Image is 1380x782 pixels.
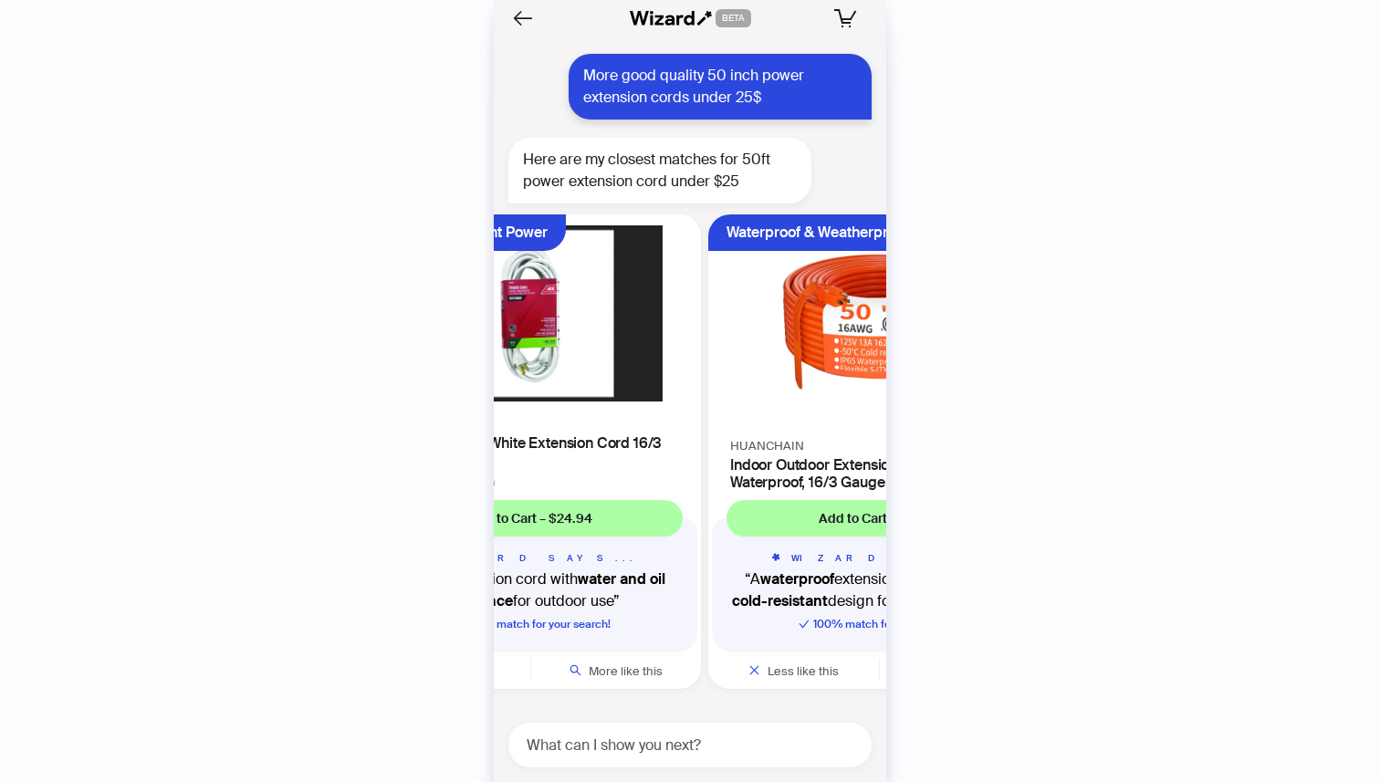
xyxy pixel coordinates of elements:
[760,569,834,589] b: waterproof
[768,663,839,679] span: Less like this
[727,551,1031,565] h5: WIZARD SAYS...
[468,510,592,527] span: Add to Cart – $24.94
[730,438,804,454] span: HUANCHAIN
[382,434,679,469] h4: Outdoor 50 ft. L White Extension Cord 16/3 SJTW
[378,551,683,565] h5: WIZARD SAYS...
[748,664,760,676] span: close
[799,617,959,631] span: 100 % match for your search!
[730,456,1028,491] h4: Indoor Outdoor Extension Cord 50 ft Waterproof, 16/3 Gauge Flexible Cold-Resistant Appliance Exte...
[450,617,611,631] span: 100 % match for your search!
[508,138,811,203] div: Here are my closest matches for 50ft power extension cord under $25
[799,619,810,630] span: check
[589,663,663,679] span: More like this
[508,4,538,33] button: Back
[569,54,872,120] div: More good quality 50 inch power extension cords under 25$
[570,664,581,676] span: search
[371,225,690,401] img: Outdoor 50 ft. L White Extension Cord 16/3 SJTW
[716,9,751,27] span: BETA
[727,214,909,251] div: Waterproof & Weatherproof
[378,500,683,537] button: Add to Cart – $24.94
[819,510,939,527] span: Add to Cart – $19.99
[531,652,702,689] button: More like this
[719,225,1039,423] img: Indoor Outdoor Extension Cord 50 ft Waterproof, 16/3 Gauge Flexible Cold-Resistant Appliance Exte...
[727,568,1031,612] q: A extension cord with design for indoor and outdoor use
[378,568,683,612] q: A extension cord with for outdoor use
